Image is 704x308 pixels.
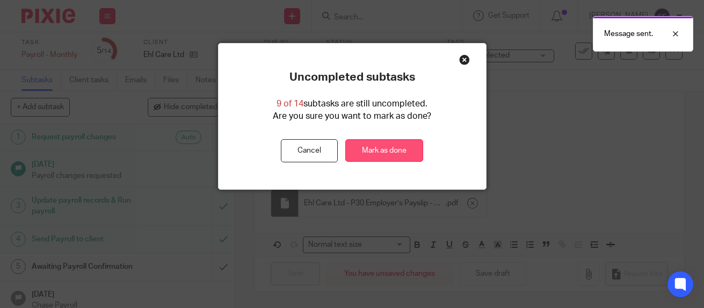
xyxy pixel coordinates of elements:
a: Mark as done [345,139,423,162]
p: Are you sure you want to mark as done? [273,110,431,123]
button: Cancel [281,139,338,162]
span: 9 of 14 [277,99,303,108]
p: Message sent. [604,28,653,39]
p: Uncompleted subtasks [289,70,415,84]
p: subtasks are still uncompleted. [277,98,427,110]
div: Close this dialog window [459,54,470,65]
